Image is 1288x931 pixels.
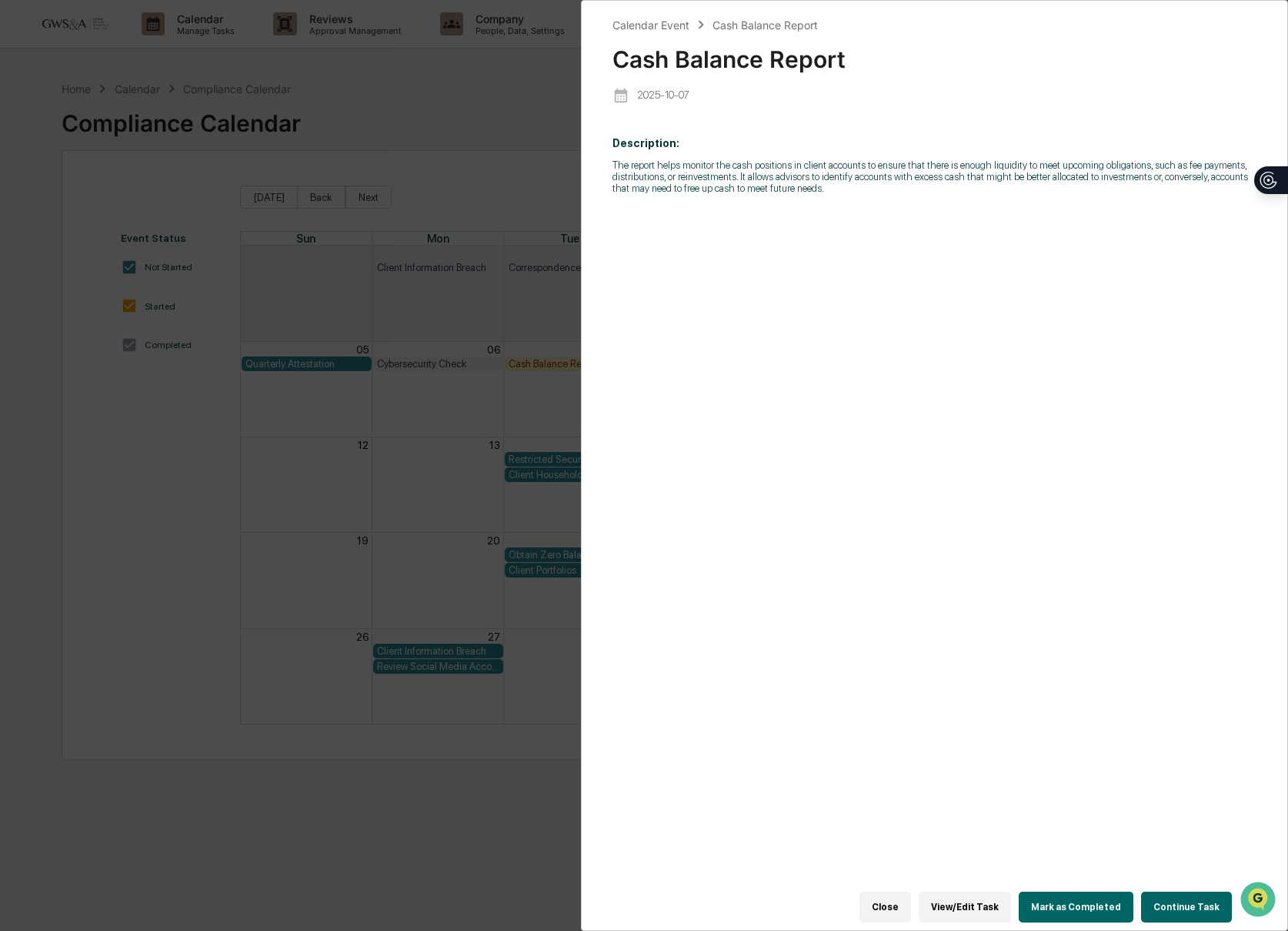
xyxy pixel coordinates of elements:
[919,892,1011,923] button: View/Edit Task
[31,194,99,209] span: Preclearance
[15,32,280,57] p: How can we help?
[15,196,28,208] div: 🖐️
[108,260,186,273] a: Powered byPylon
[612,33,1256,73] div: Cash Balance Report
[1141,892,1232,923] button: Continue Task
[15,118,43,146] img: 1746055101610-c473b297-6a78-478c-a979-82029cc54cd1
[612,137,679,149] b: Description:
[262,122,280,141] button: Start new chat
[52,133,195,146] div: We're available if you need us!
[15,225,28,237] div: 🔎
[712,18,818,32] div: Cash Balance Report
[105,188,197,216] a: 🗄️Attestations
[612,18,689,32] div: Calendar Event
[1019,892,1133,923] button: Mark as Completed
[859,892,911,923] button: Close
[9,188,105,216] a: 🖐️Preclearance
[612,159,1256,194] p: The report helps monitor the cash positions in client accounts to ensure that there is enough liq...
[1239,880,1280,922] iframe: Open customer support
[31,223,97,239] span: Data Lookup
[127,194,191,209] span: Attestations
[153,261,186,273] span: Pylon
[9,217,103,245] a: 🔎Data Lookup
[637,89,689,101] p: 2025-10-07
[52,118,252,133] div: Start new chat
[112,196,124,208] div: 🗄️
